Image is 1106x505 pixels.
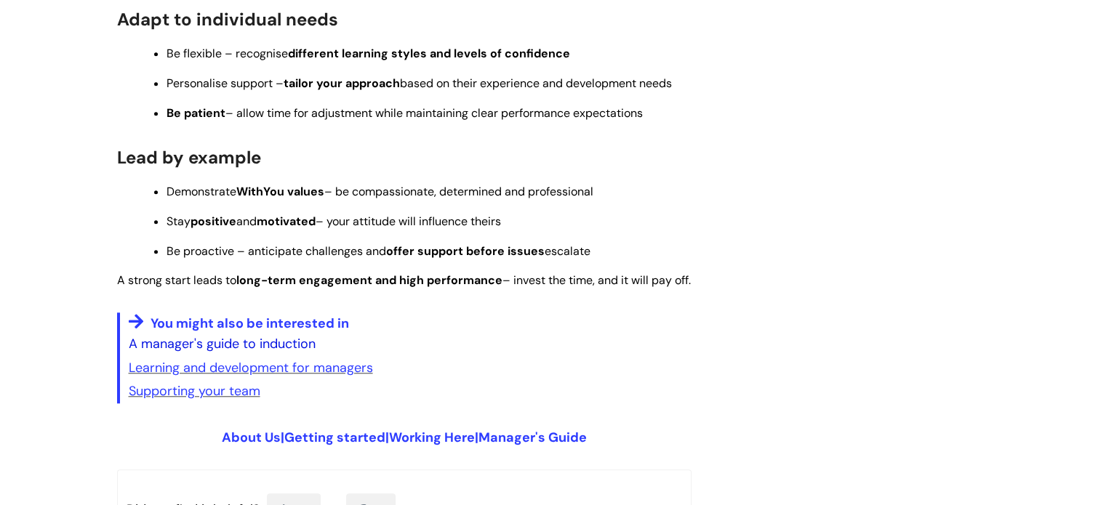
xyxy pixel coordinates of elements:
[236,272,502,288] strong: long-term engagement and high performance
[129,359,373,376] a: Learning and development for managers
[151,315,349,332] span: You might also be interested in
[167,184,593,199] span: Demonstrate – be compassionate, determined and professional
[284,76,400,91] strong: tailor your approach
[478,429,587,446] a: Manager's Guide
[129,382,260,400] a: Supporting your team
[288,46,570,61] strong: different learning styles and levels of confidence
[257,214,316,229] strong: motivated
[167,46,573,61] span: Be flexible – recognise
[167,214,501,229] span: Stay and – your attitude will influence theirs
[167,243,590,259] span: Be proactive – anticipate challenges and escalate
[236,184,324,199] strong: WithYou values
[191,214,236,229] strong: positive
[117,146,261,169] span: Lead by example
[284,429,385,446] a: Getting started
[167,105,643,121] span: – allow time for adjustment while maintaining clear performance expectations
[117,8,338,31] span: Adapt to individual needs
[222,429,281,446] a: About Us
[222,429,587,446] span: | | |
[167,105,225,121] strong: Be patient
[386,243,545,259] strong: offer support before issues
[167,76,672,91] span: Personalise support – based on their experience and development needs
[117,272,691,288] span: A strong start leads to – invest the time, and it will pay off.
[389,429,475,446] a: Working Here
[129,335,316,352] a: A manager's guide to induction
